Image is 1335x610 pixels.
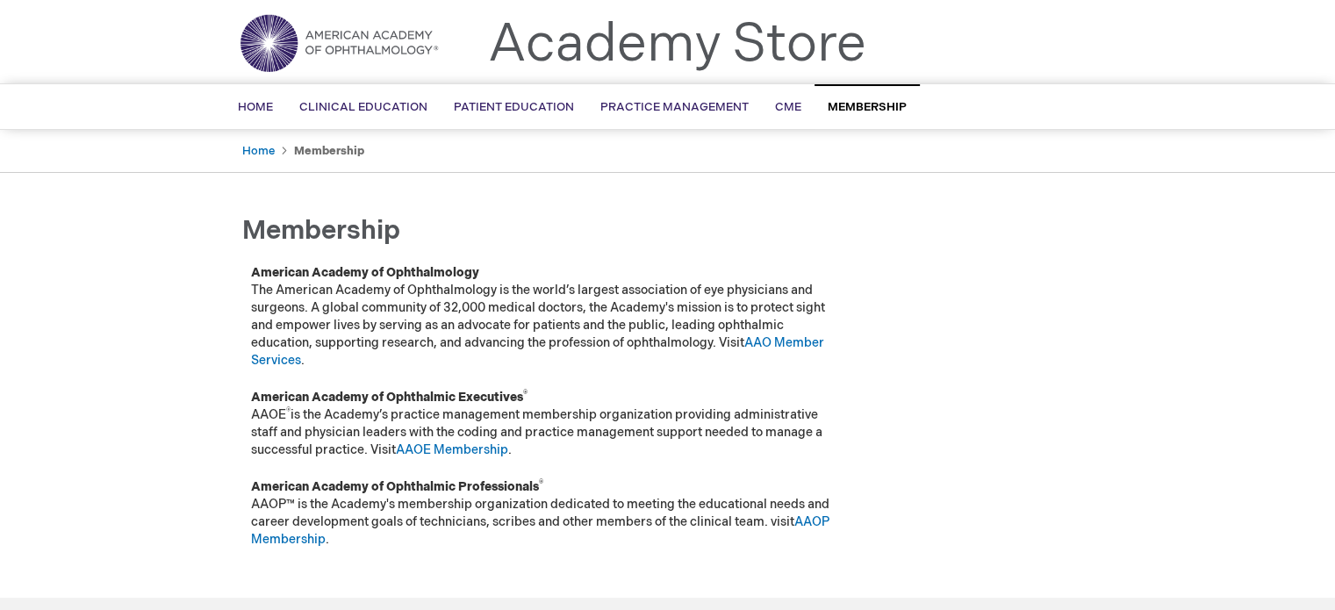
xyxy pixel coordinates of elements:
[242,144,275,158] a: Home
[828,100,907,114] span: Membership
[251,390,528,405] strong: American Academy of Ophthalmic Executives
[238,100,273,114] span: Home
[488,13,866,76] a: Academy Store
[251,478,839,549] p: AAOP™ is the Academy's membership organization dedicated to meeting the educational needs and car...
[251,265,479,280] strong: American Academy of Ophthalmology
[294,144,364,158] strong: Membership
[242,215,400,247] span: Membership
[600,100,749,114] span: Practice Management
[523,389,528,399] sup: ®
[251,479,543,494] strong: American Academy of Ophthalmic Professionals
[775,100,801,114] span: CME
[539,478,543,489] sup: ®
[286,406,291,417] sup: ®
[251,264,839,370] p: The American Academy of Ophthalmology is the world’s largest association of eye physicians and su...
[299,100,427,114] span: Clinical Education
[396,442,508,457] a: AAOE Membership
[251,389,839,459] p: AAOE is the Academy’s practice management membership organization providing administrative staff ...
[454,100,574,114] span: Patient Education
